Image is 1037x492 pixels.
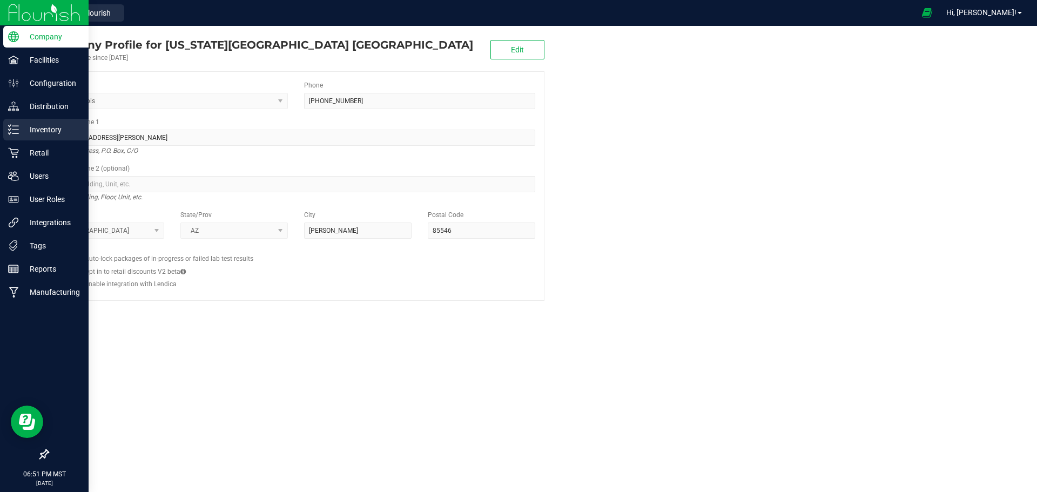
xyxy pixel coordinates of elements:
inline-svg: Distribution [8,101,19,112]
span: Edit [511,45,524,54]
p: Manufacturing [19,286,84,299]
h2: Configs [57,247,535,254]
input: Postal Code [428,223,535,239]
input: City [304,223,412,239]
inline-svg: Inventory [8,124,19,135]
p: [DATE] [5,479,84,487]
p: Reports [19,262,84,275]
label: State/Prov [180,210,212,220]
input: (123) 456-7890 [304,93,535,109]
div: Arizona Wellness Center Safford [48,37,473,53]
inline-svg: Tags [8,240,19,251]
p: Inventory [19,123,84,136]
p: Configuration [19,77,84,90]
p: Tags [19,239,84,252]
inline-svg: Facilities [8,55,19,65]
label: City [304,210,315,220]
p: 06:51 PM MST [5,469,84,479]
label: Enable integration with Lendica [85,279,177,289]
inline-svg: Reports [8,264,19,274]
inline-svg: Configuration [8,78,19,89]
label: Auto-lock packages of in-progress or failed lab test results [85,254,253,264]
inline-svg: Company [8,31,19,42]
i: Street address, P.O. Box, C/O [57,144,138,157]
inline-svg: Retail [8,147,19,158]
label: Postal Code [428,210,463,220]
p: Retail [19,146,84,159]
inline-svg: Integrations [8,217,19,228]
input: Suite, Building, Unit, etc. [57,176,535,192]
inline-svg: Manufacturing [8,287,19,298]
p: User Roles [19,193,84,206]
span: Open Ecommerce Menu [915,2,939,23]
button: Edit [490,40,544,59]
span: Hi, [PERSON_NAME]! [946,8,1016,17]
div: Account active since [DATE] [48,53,473,63]
inline-svg: User Roles [8,194,19,205]
i: Suite, Building, Floor, Unit, etc. [57,191,143,204]
p: Users [19,170,84,183]
label: Phone [304,80,323,90]
input: Address [57,130,535,146]
inline-svg: Users [8,171,19,181]
label: Opt in to retail discounts V2 beta [85,267,186,277]
label: Address Line 2 (optional) [57,164,130,173]
p: Company [19,30,84,43]
p: Facilities [19,53,84,66]
p: Integrations [19,216,84,229]
iframe: Resource center [11,406,43,438]
p: Distribution [19,100,84,113]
